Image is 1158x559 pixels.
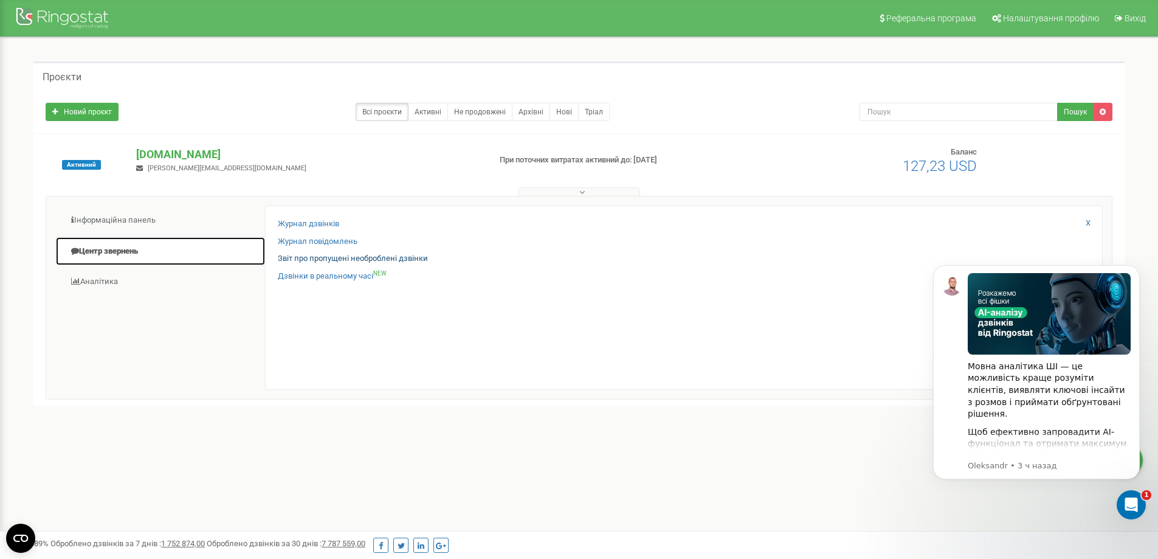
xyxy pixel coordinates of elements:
span: 1 [1142,490,1151,500]
a: Нові [550,103,579,121]
a: Не продовжені [447,103,512,121]
input: Пошук [860,103,1058,121]
p: [DOMAIN_NAME] [136,147,480,162]
a: Тріал [578,103,610,121]
u: 7 787 559,00 [322,539,365,548]
span: Оброблено дзвінків за 30 днів : [207,539,365,548]
span: Вихід [1125,13,1146,23]
span: 127,23 USD [903,158,977,175]
u: 1 752 874,00 [161,539,205,548]
a: Дзвінки в реальному часіNEW [278,271,387,282]
p: При поточних витратах активний до: [DATE] [500,155,753,166]
a: Новий проєкт [46,103,119,121]
span: Баланс [951,147,977,156]
span: Налаштування профілю [1003,13,1099,23]
a: Активні [408,103,448,121]
button: Пошук [1057,103,1094,121]
iframe: Intercom live chat [1117,490,1146,519]
a: Всі проєкти [356,103,408,121]
h5: Проєкти [43,72,81,83]
span: Реферальна програма [886,13,976,23]
button: Open CMP widget [6,524,35,553]
a: Аналiтика [55,267,266,297]
a: Інформаційна панель [55,206,266,235]
span: [PERSON_NAME][EMAIL_ADDRESS][DOMAIN_NAME] [148,164,306,172]
span: Активний [62,160,101,170]
iframe: Intercom notifications сообщение [915,247,1158,526]
a: Звіт про пропущені необроблені дзвінки [278,253,428,265]
sup: NEW [373,270,387,277]
span: Оброблено дзвінків за 7 днів : [50,539,205,548]
a: Журнал дзвінків [278,218,339,230]
a: X [1086,218,1091,229]
a: Журнал повідомлень [278,236,357,248]
a: Центр звернень [55,237,266,266]
a: Архівні [512,103,550,121]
